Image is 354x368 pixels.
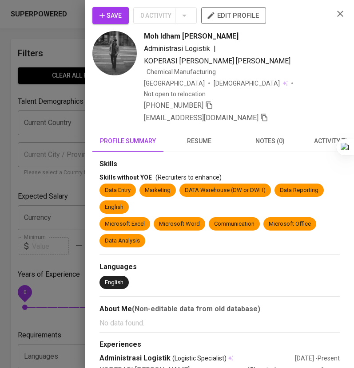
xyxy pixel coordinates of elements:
div: Administrasi Logistik [99,353,295,364]
div: Data Reporting [280,186,318,195]
div: English [105,278,123,287]
span: [DEMOGRAPHIC_DATA] [214,79,281,88]
span: profile summary [98,136,158,147]
div: Microsoft Word [159,220,200,228]
div: Marketing [145,186,171,195]
span: (Recruiters to enhance) [155,174,222,181]
span: resume [169,136,229,147]
span: [EMAIL_ADDRESS][DOMAIN_NAME] [144,114,259,122]
div: Languages [99,262,340,272]
p: No data found. [99,318,340,329]
span: notes (0) [240,136,300,147]
span: Skills without YOE [99,174,152,181]
div: About Me [99,304,340,314]
span: (Logistic Specialist) [172,354,227,363]
span: [PHONE_NUMBER] [144,101,203,110]
b: (Non-editable data from old database) [132,305,260,313]
div: Data Analysis [105,237,140,245]
div: Communication [214,220,255,228]
div: Skills [99,159,340,169]
img: 5a22ba5cfc23f579f0b8c48698c40294.jpg [92,31,137,75]
div: English [105,203,123,211]
div: Microsoft Office [269,220,311,228]
div: Experiences [99,340,340,350]
div: Microsoft Excel [105,220,145,228]
div: [GEOGRAPHIC_DATA] [144,79,205,88]
a: edit profile [201,12,266,19]
span: edit profile [208,10,259,21]
span: KOPERASI [PERSON_NAME] [PERSON_NAME] [144,57,290,65]
span: Chemical Manufacturing [147,68,216,75]
span: Moh Idham [PERSON_NAME] [144,31,239,42]
div: Data Entry [105,186,131,195]
span: Save [99,10,122,21]
button: edit profile [201,7,266,24]
div: [DATE] - Present [295,354,340,363]
button: Save [92,7,129,24]
span: Administrasi Logistik [144,44,210,53]
p: Not open to relocation [144,90,206,98]
div: DATA Warehouse (DW or DWH) [185,186,266,195]
span: | [214,43,216,54]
